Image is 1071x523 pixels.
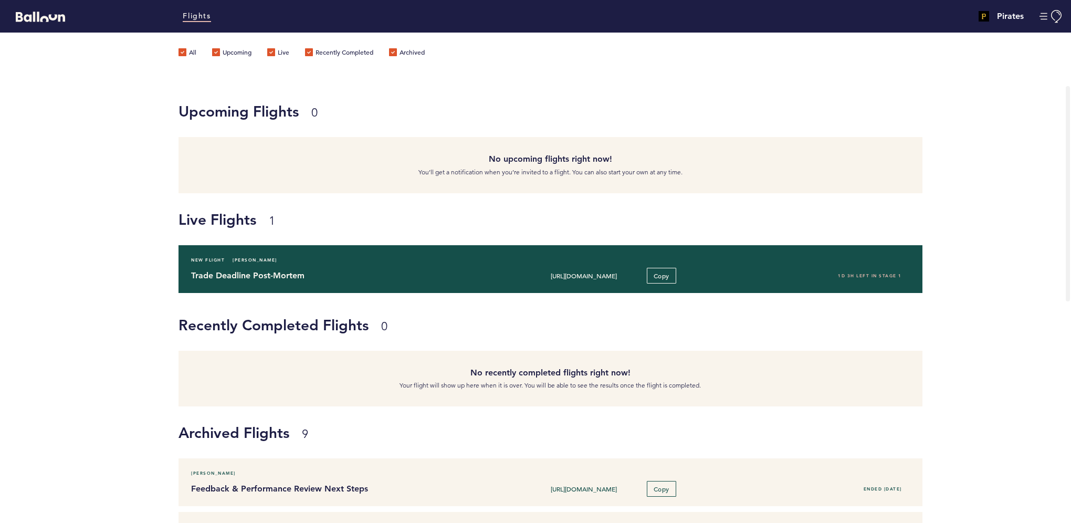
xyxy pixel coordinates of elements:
[191,468,236,478] span: [PERSON_NAME]
[654,271,669,280] span: Copy
[191,269,481,282] h4: Trade Deadline Post-Mortem
[8,11,65,22] a: Balloon
[267,48,289,59] label: Live
[233,255,277,265] span: [PERSON_NAME]
[191,255,225,265] span: New Flight
[302,427,308,441] small: 9
[212,48,251,59] label: Upcoming
[654,485,669,493] span: Copy
[647,481,676,497] button: Copy
[186,380,915,391] p: Your flight will show up here when it is over. You will be able to see the results once the fligh...
[864,486,902,491] span: Ended [DATE]
[1039,10,1063,23] button: Manage Account
[647,268,676,284] button: Copy
[16,12,65,22] svg: Balloon
[178,315,915,336] h1: Recently Completed Flights
[178,48,196,59] label: All
[311,106,318,120] small: 0
[186,367,915,379] h4: No recently completed flights right now!
[178,101,915,122] h1: Upcoming Flights
[269,214,275,228] small: 1
[186,153,915,165] h4: No upcoming flights right now!
[305,48,373,59] label: Recently Completed
[183,11,211,22] a: Flights
[838,273,902,278] span: 1D 3H left in stage 1
[186,167,915,177] p: You’ll get a notification when you’re invited to a flight. You can also start your own at any time.
[178,422,1063,443] h1: Archived Flights
[381,319,387,333] small: 0
[997,10,1024,23] h4: Pirates
[178,209,1063,230] h1: Live Flights
[389,48,425,59] label: Archived
[191,483,481,495] h4: Feedback & Performance Review Next Steps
